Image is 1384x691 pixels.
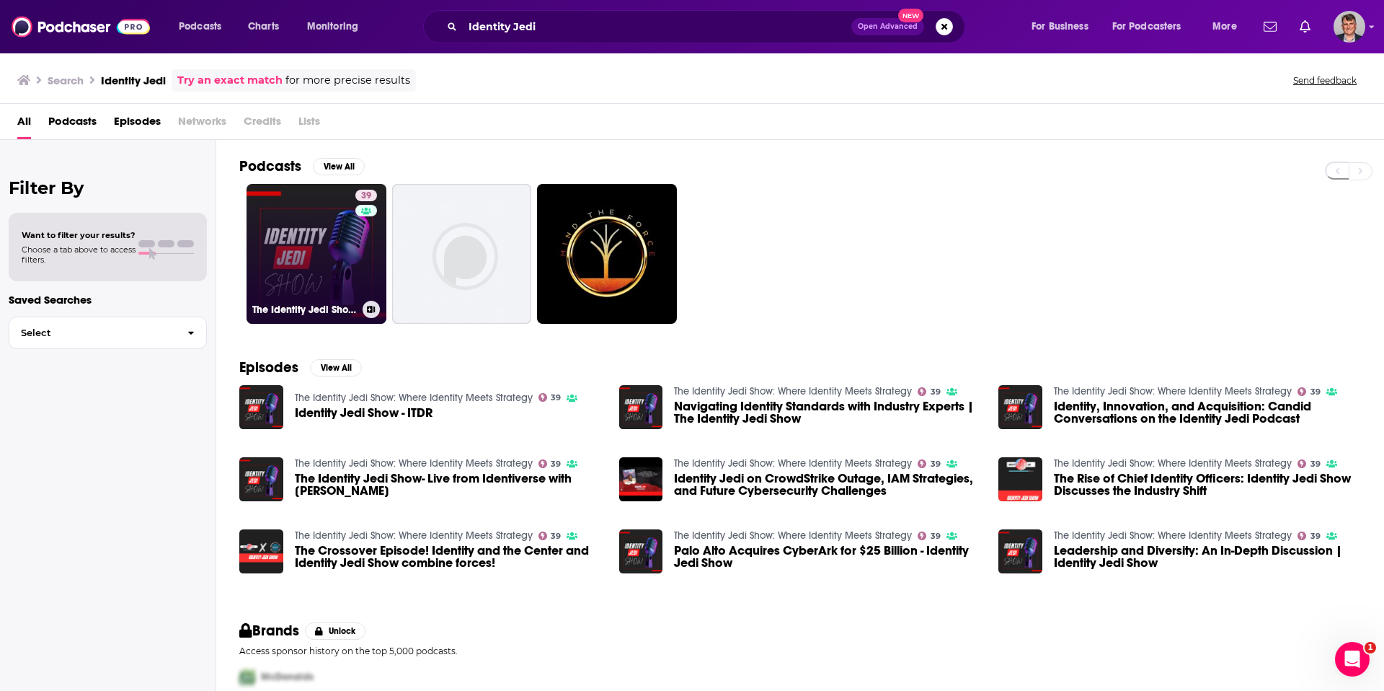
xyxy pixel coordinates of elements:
a: Identity Jedi Show - ITDR [295,407,432,419]
span: Leadership and Diversity: An In-Depth Discussion | Identity Jedi Show [1054,545,1361,569]
a: The Crossover Episode! Identity and the Center and Identity Jedi Show combine forces! [295,545,602,569]
span: More [1212,17,1237,37]
a: 39 [538,459,562,468]
span: 39 [931,461,941,467]
button: Send feedback [1289,74,1361,87]
a: 39 [918,387,941,396]
img: Identity Jedi Show - ITDR [239,385,283,429]
a: The Identity Jedi Show: Where Identity Meets Strategy [295,457,533,470]
button: Show profile menu [1334,11,1365,43]
a: Podcasts [48,110,97,139]
img: Podchaser - Follow, Share and Rate Podcasts [12,13,150,40]
button: open menu [297,15,377,38]
span: The Identity Jedi Show- Live from Identiverse with [PERSON_NAME] [295,472,602,497]
span: Navigating Identity Standards with Industry Experts | The Identity Jedi Show [674,400,981,425]
a: 39 [1297,532,1321,540]
a: The Rise of Chief Identity Officers: Identity Jedi Show Discusses the Industry Shift [1054,472,1361,497]
a: Try an exact match [177,72,283,89]
span: 39 [551,533,561,540]
button: View All [310,359,362,377]
a: 39 [1297,387,1321,396]
a: 39 [1297,459,1321,468]
button: open menu [1202,15,1255,38]
a: Identity, Innovation, and Acquisition: Candid Conversations on the Identity Jedi Podcast [1054,400,1361,425]
img: Navigating Identity Standards with Industry Experts | The Identity Jedi Show [619,385,663,429]
span: Choose a tab above to access filters. [22,245,136,265]
span: 39 [1310,389,1321,395]
span: Charts [248,17,279,37]
button: Select [9,317,207,349]
button: open menu [1103,15,1202,38]
span: 39 [551,461,561,467]
span: Select [9,328,176,338]
h3: Identity Jedi [101,74,166,87]
img: Palo Alto Acquires CyberArk for $25 Billion - Identity Jedi Show [619,529,663,573]
button: open menu [169,15,240,38]
span: For Podcasters [1112,17,1181,37]
button: View All [313,158,365,175]
a: All [17,110,31,139]
a: The Identity Jedi Show: Where Identity Meets Strategy [674,385,912,397]
a: 39 [918,532,941,540]
a: Palo Alto Acquires CyberArk for $25 Billion - Identity Jedi Show [674,545,981,569]
a: Show notifications dropdown [1258,14,1282,39]
a: The Crossover Episode! Identity and the Center and Identity Jedi Show combine forces! [239,529,283,573]
a: 39 [538,532,562,540]
h2: Episodes [239,358,298,377]
a: The Identity Jedi Show: Where Identity Meets Strategy [295,529,533,542]
img: The Rise of Chief Identity Officers: Identity Jedi Show Discusses the Industry Shift [998,457,1042,501]
span: 39 [1310,533,1321,540]
span: 39 [931,389,941,395]
button: Unlock [305,622,366,640]
span: Monitoring [307,17,358,37]
a: The Identity Jedi Show: Where Identity Meets Strategy [1054,385,1292,397]
img: The Identity Jedi Show- Live from Identiverse with Richard Bird [239,457,283,501]
a: Episodes [114,110,161,139]
h2: Podcasts [239,157,301,175]
span: 39 [931,533,941,540]
a: The Identity Jedi Show: Where Identity Meets Strategy [674,457,912,470]
img: Leadership and Diversity: An In-Depth Discussion | Identity Jedi Show [998,529,1042,573]
button: Open AdvancedNew [851,18,924,35]
span: New [898,9,924,22]
h3: Search [48,74,84,87]
button: open menu [1021,15,1106,38]
a: Identity Jedi on CrowdStrike Outage, IAM Strategies, and Future Cybersecurity Challenges [619,457,663,501]
iframe: Intercom live chat [1335,642,1370,677]
span: 39 [1310,461,1321,467]
span: for more precise results [285,72,410,89]
span: Credits [244,110,281,139]
a: 39 [538,393,562,402]
span: 1 [1365,642,1376,653]
a: 39The Identity Jedi Show: Where Identity Meets Strategy [247,184,386,324]
div: Search podcasts, credits, & more... [437,10,979,43]
span: McDonalds [261,671,314,683]
a: Show notifications dropdown [1294,14,1316,39]
a: 39 [355,190,377,201]
span: Podcasts [179,17,221,37]
span: 39 [361,189,371,203]
img: User Profile [1334,11,1365,43]
span: For Business [1032,17,1088,37]
img: Identity, Innovation, and Acquisition: Candid Conversations on the Identity Jedi Podcast [998,385,1042,429]
a: Identity Jedi on CrowdStrike Outage, IAM Strategies, and Future Cybersecurity Challenges [674,472,981,497]
span: Networks [178,110,226,139]
a: The Identity Jedi Show: Where Identity Meets Strategy [1054,529,1292,542]
span: Logged in as AndyShane [1334,11,1365,43]
input: Search podcasts, credits, & more... [463,15,851,38]
a: The Identity Jedi Show: Where Identity Meets Strategy [674,529,912,542]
